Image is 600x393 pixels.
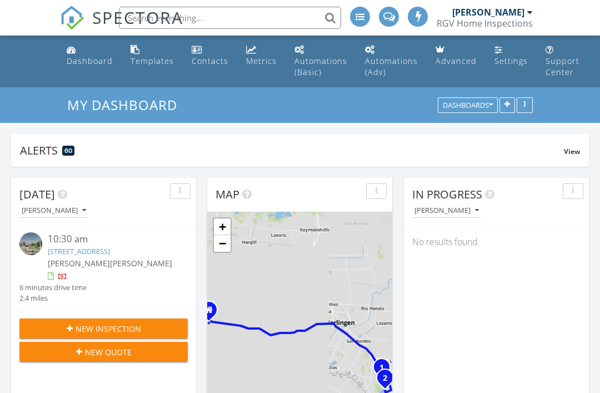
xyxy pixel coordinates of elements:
[119,7,341,29] input: Search everything...
[187,40,233,72] a: Contacts
[242,40,281,72] a: Metrics
[48,246,110,256] a: [STREET_ADDRESS]
[62,40,117,72] a: Dashboard
[490,40,532,72] a: Settings
[379,364,384,372] i: 1
[383,375,387,382] i: 2
[126,40,178,72] a: Templates
[412,187,482,202] span: In Progress
[19,282,87,293] div: 6 minutes drive time
[85,346,132,358] span: New Quote
[290,40,352,83] a: Automations (Basic)
[438,98,498,113] button: Dashboards
[294,56,347,77] div: Automations (Basic)
[22,207,86,215] div: [PERSON_NAME]
[436,56,477,66] div: Advanced
[64,147,72,155] span: 60
[412,203,481,218] button: [PERSON_NAME]
[216,187,239,202] span: Map
[19,187,55,202] span: [DATE]
[110,258,172,268] span: [PERSON_NAME]
[209,310,216,316] div: San Juan TX 78589
[414,207,479,215] div: [PERSON_NAME]
[382,367,388,374] div: 7245 Lake Shasta, Brownsville, TX 78520
[92,6,183,29] span: SPECTORA
[541,40,584,83] a: Support Center
[67,96,187,114] a: My Dashboard
[67,56,113,66] div: Dashboard
[546,56,579,77] div: Support Center
[404,227,589,257] div: No results found
[48,232,174,246] div: 10:30 am
[431,40,481,72] a: Advanced
[19,319,188,339] button: New Inspection
[20,143,564,158] div: Alerts
[452,7,524,18] div: [PERSON_NAME]
[19,342,188,362] button: New Quote
[365,56,418,77] div: Automations (Adv)
[192,56,228,66] div: Contacts
[564,147,580,156] span: View
[385,377,392,384] div: 3268 Dusk Dr, Brownsville, TX 78520
[60,15,183,38] a: SPECTORA
[76,323,141,335] span: New Inspection
[19,203,88,218] button: [PERSON_NAME]
[60,6,84,30] img: The Best Home Inspection Software - Spectora
[214,235,231,252] a: Zoom out
[19,293,87,304] div: 2.4 miles
[19,232,42,255] img: streetview
[131,56,174,66] div: Templates
[246,56,277,66] div: Metrics
[494,56,528,66] div: Settings
[214,218,231,235] a: Zoom in
[48,258,110,268] span: [PERSON_NAME]
[437,18,533,29] div: RGV Home Inspections
[443,102,493,110] div: Dashboards
[361,40,422,83] a: Automations (Advanced)
[19,232,188,304] a: 10:30 am [STREET_ADDRESS] [PERSON_NAME][PERSON_NAME] 6 minutes drive time 2.4 miles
